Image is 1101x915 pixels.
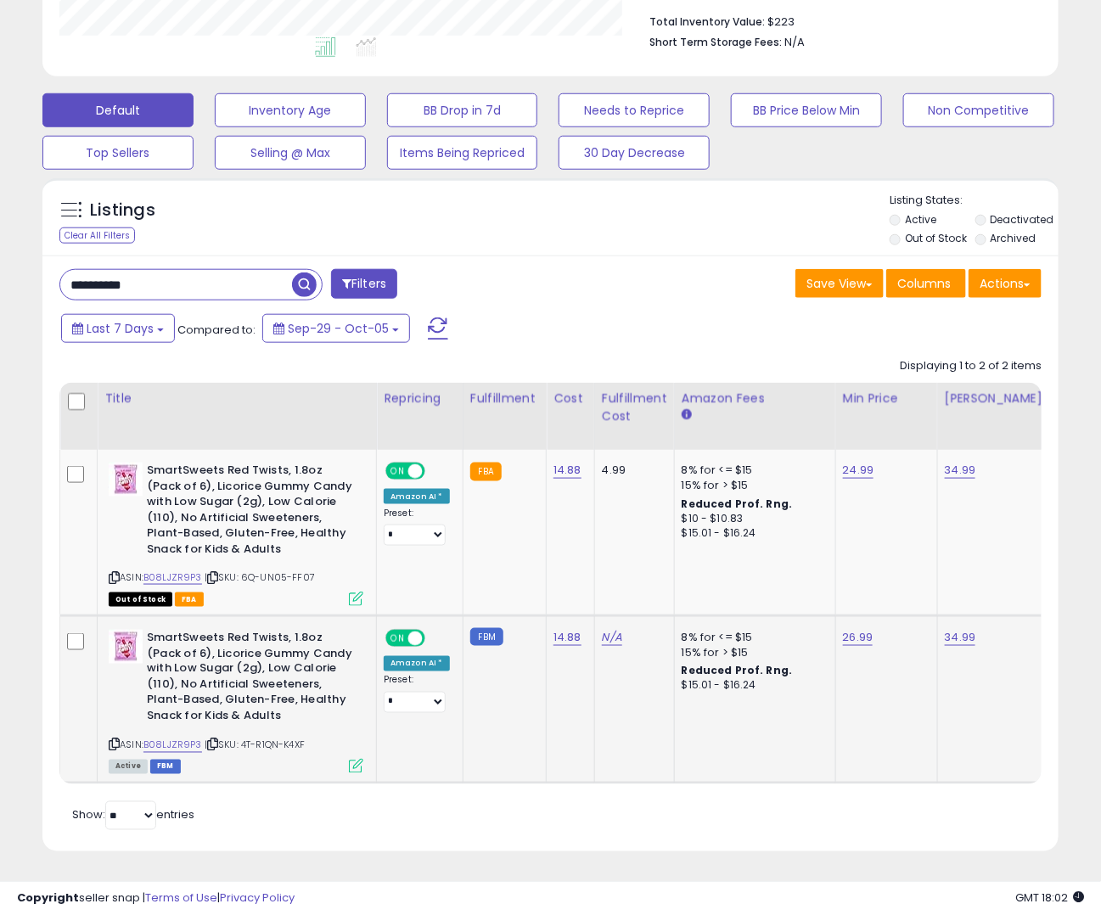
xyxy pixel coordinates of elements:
span: OFF [423,632,450,646]
span: N/A [784,34,805,50]
b: Total Inventory Value: [649,14,765,29]
button: Non Competitive [903,93,1054,127]
div: Cost [553,390,587,407]
div: Fulfillment Cost [602,390,667,425]
span: FBM [150,760,181,774]
div: 15% for > $15 [682,645,823,660]
b: SmartSweets Red Twists, 1.8oz (Pack of 6), Licorice Gummy Candy with Low Sugar (2g), Low Calorie ... [147,463,353,561]
div: ASIN: [109,630,363,772]
b: SmartSweets Red Twists, 1.8oz (Pack of 6), Licorice Gummy Candy with Low Sugar (2g), Low Calorie ... [147,630,353,728]
span: Compared to: [177,322,256,338]
span: Show: entries [72,807,194,823]
a: N/A [602,629,622,646]
div: Fulfillment [470,390,539,407]
div: Preset: [384,508,450,546]
button: Save View [795,269,884,298]
a: Privacy Policy [220,890,295,906]
span: Sep-29 - Oct-05 [288,320,389,337]
button: Last 7 Days [61,314,175,343]
b: Reduced Prof. Rng. [682,664,793,678]
a: B08LJZR9P3 [143,738,202,753]
img: 51XFfmeFBWL._SL40_.jpg [109,463,143,497]
div: seller snap | | [17,890,295,907]
a: 34.99 [945,462,976,479]
a: Terms of Use [145,890,217,906]
span: 2025-10-13 18:02 GMT [1015,890,1084,906]
div: Clear All Filters [59,227,135,244]
button: Filters [331,269,397,299]
div: Amazon AI * [384,489,450,504]
div: 15% for > $15 [682,478,823,493]
label: Active [905,212,936,227]
div: Title [104,390,369,407]
img: 51XFfmeFBWL._SL40_.jpg [109,630,143,664]
span: ON [387,464,408,479]
div: [PERSON_NAME] [945,390,1046,407]
button: Inventory Age [215,93,366,127]
span: Last 7 Days [87,320,154,337]
button: 30 Day Decrease [559,136,710,170]
button: BB Price Below Min [731,93,882,127]
b: Short Term Storage Fees: [649,35,782,49]
button: Selling @ Max [215,136,366,170]
strong: Copyright [17,890,79,906]
div: Displaying 1 to 2 of 2 items [900,358,1042,374]
button: BB Drop in 7d [387,93,538,127]
button: Default [42,93,194,127]
li: $223 [649,10,1029,31]
span: OFF [423,464,450,479]
div: $15.01 - $16.24 [682,679,823,693]
h5: Listings [90,199,155,222]
div: Amazon AI * [384,656,450,671]
a: 14.88 [553,462,581,479]
span: FBA [175,592,204,607]
a: B08LJZR9P3 [143,570,202,585]
span: ON [387,632,408,646]
div: Repricing [384,390,456,407]
span: All listings currently available for purchase on Amazon [109,760,148,774]
a: 26.99 [843,629,873,646]
button: Actions [969,269,1042,298]
div: 8% for <= $15 [682,463,823,478]
a: 34.99 [945,629,976,646]
small: Amazon Fees. [682,407,692,423]
div: Min Price [843,390,930,407]
span: All listings that are currently out of stock and unavailable for purchase on Amazon [109,592,172,607]
label: Out of Stock [905,231,967,245]
button: Needs to Reprice [559,93,710,127]
div: $10 - $10.83 [682,512,823,526]
label: Deactivated [990,212,1053,227]
div: ASIN: [109,463,363,604]
button: Items Being Repriced [387,136,538,170]
div: Amazon Fees [682,390,829,407]
label: Archived [990,231,1036,245]
button: Columns [886,269,966,298]
button: Sep-29 - Oct-05 [262,314,410,343]
div: 8% for <= $15 [682,630,823,645]
div: 4.99 [602,463,661,478]
button: Top Sellers [42,136,194,170]
small: FBA [470,463,502,481]
span: | SKU: 4T-R1QN-K4XF [205,738,305,752]
div: Preset: [384,675,450,713]
div: $15.01 - $16.24 [682,526,823,541]
span: Columns [897,275,951,292]
a: 14.88 [553,629,581,646]
small: FBM [470,628,503,646]
span: | SKU: 6Q-UN05-FF07 [205,570,315,584]
a: 24.99 [843,462,874,479]
p: Listing States: [890,193,1059,209]
b: Reduced Prof. Rng. [682,497,793,511]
